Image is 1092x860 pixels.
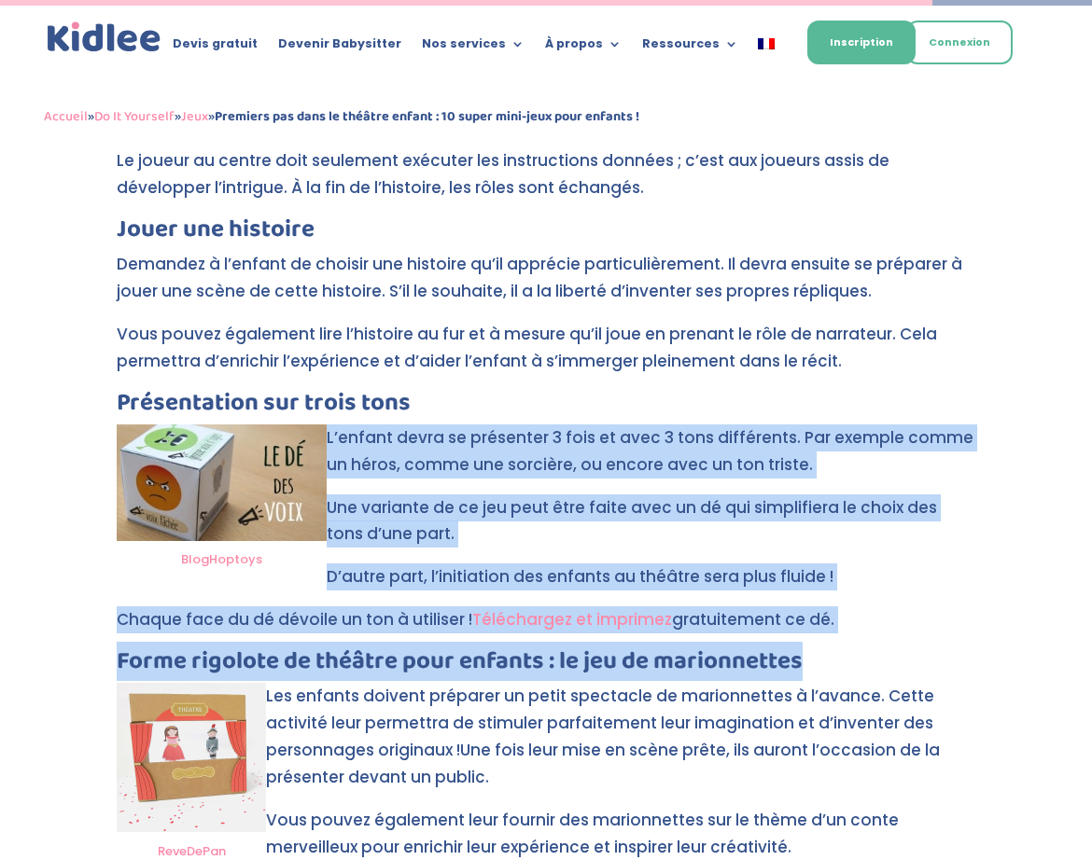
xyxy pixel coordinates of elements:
[422,37,525,58] a: Nos services
[117,217,975,251] h3: Jouer une histoire
[906,21,1013,64] a: Connexion
[44,19,164,56] img: logo_kidlee_bleu
[117,683,975,807] p: Les enfants doivent préparer un petit spectacle de marionnettes à l’avance. Cette activité leur p...
[44,105,88,128] a: Accueil
[117,424,975,494] p: L’enfant devra se présenter 3 fois et avec 3 tons différents. Par exemple comme un héros, comme u...
[642,37,738,58] a: Ressources
[807,21,916,64] a: Inscription
[181,105,208,128] a: Jeux
[215,105,639,128] strong: Premiers pas dans le théâtre enfant : 10 super mini-jeux pour enfants !
[117,563,975,606] p: D’autre part, l’initiation des enfants au théâtre sera plus fluide !
[44,105,639,128] span: » » »
[117,649,975,683] h3: Forme rigolote de théâtre pour enfants : le jeu de marionnettes
[117,251,975,321] p: Demandez à l’enfant de choisir une histoire qu’il apprécie particulièrement. Il devra ensuite se ...
[94,105,175,128] a: Do It Yourself
[44,19,164,56] a: Kidlee Logo
[545,37,622,58] a: À propos
[117,606,975,649] p: Chaque face du dé dévoile un ton à utiliser ! gratuitement ce dé.
[117,321,975,391] p: Vous pouvez également lire l’histoire au fur et à mesure qu’il joue en prenant le rôle de narrate...
[158,842,226,860] a: ReveDePan
[758,38,775,49] img: Français
[117,683,266,832] img: Marionnettes à télécharger et imprimer
[117,494,975,564] p: Une variante de ce jeu peut être faite avec un dé qui simplifiera le choix des tons d’une part.
[173,37,258,58] a: Devis gratuit
[181,550,262,568] a: BlogHoptoys
[117,391,975,424] h3: Présentation sur trois tons
[117,147,975,217] p: Le joueur au centre doit seulement exécuter les instructions données ; c’est aux joueurs assis de...
[117,424,327,541] img: le dé des voix
[472,608,672,631] a: Téléchargez et imprimez
[278,37,401,58] a: Devenir Babysitter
